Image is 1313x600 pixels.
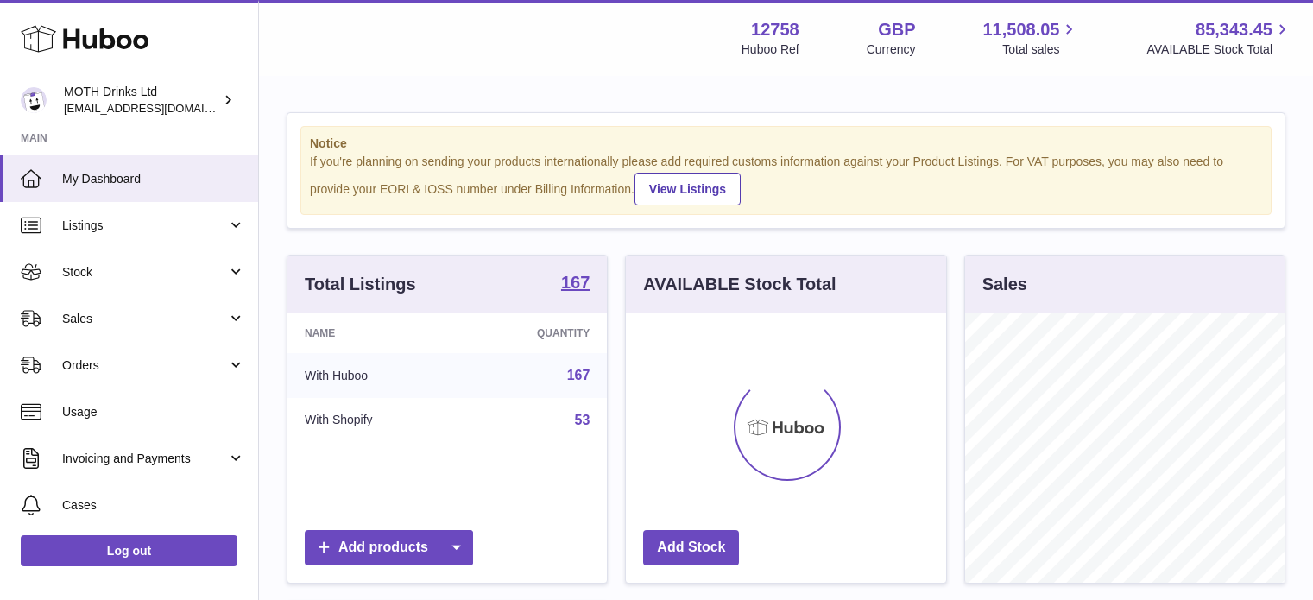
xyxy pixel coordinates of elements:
span: [EMAIL_ADDRESS][DOMAIN_NAME] [64,101,254,115]
span: Invoicing and Payments [62,451,227,467]
a: 85,343.45 AVAILABLE Stock Total [1146,18,1292,58]
strong: 12758 [751,18,799,41]
th: Name [287,313,460,353]
span: 85,343.45 [1196,18,1272,41]
th: Quantity [460,313,608,353]
div: Huboo Ref [742,41,799,58]
strong: GBP [878,18,915,41]
span: Usage [62,404,245,420]
span: Cases [62,497,245,514]
a: 167 [567,368,590,382]
h3: AVAILABLE Stock Total [643,273,836,296]
div: MOTH Drinks Ltd [64,84,219,117]
span: Sales [62,311,227,327]
strong: 167 [561,274,590,291]
a: 167 [561,274,590,294]
div: Currency [867,41,916,58]
span: Total sales [1002,41,1079,58]
a: View Listings [634,173,741,205]
a: 53 [575,413,590,427]
a: 11,508.05 Total sales [982,18,1079,58]
span: 11,508.05 [982,18,1059,41]
td: With Shopify [287,398,460,443]
a: Add products [305,530,473,565]
a: Add Stock [643,530,739,565]
td: With Huboo [287,353,460,398]
span: Listings [62,218,227,234]
strong: Notice [310,136,1262,152]
a: Log out [21,535,237,566]
span: Stock [62,264,227,281]
img: orders@mothdrinks.com [21,87,47,113]
h3: Total Listings [305,273,416,296]
span: AVAILABLE Stock Total [1146,41,1292,58]
span: Orders [62,357,227,374]
h3: Sales [982,273,1027,296]
div: If you're planning on sending your products internationally please add required customs informati... [310,154,1262,205]
span: My Dashboard [62,171,245,187]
